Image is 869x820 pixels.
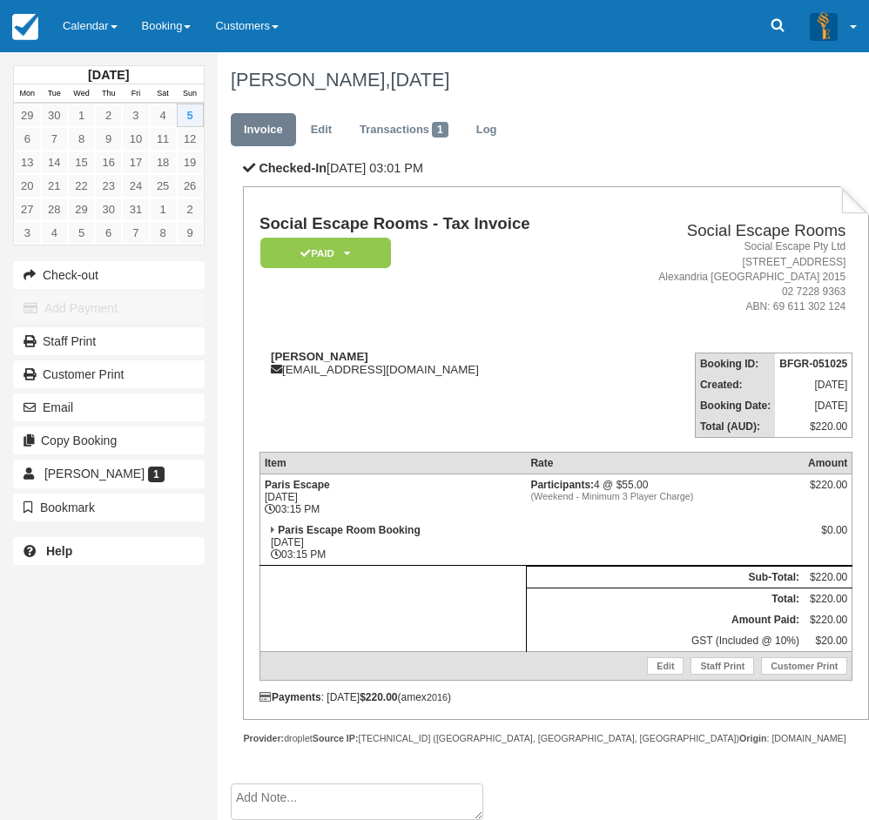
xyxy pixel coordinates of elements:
em: Paid [260,238,391,268]
a: 1 [150,198,177,221]
a: 16 [95,151,122,174]
a: 10 [122,127,149,151]
address: Social Escape Pty Ltd [STREET_ADDRESS] Alexandria [GEOGRAPHIC_DATA] 2015 02 7228 9363 ABN: 69 611... [607,239,846,314]
strong: Paris Escape [265,479,330,491]
strong: Paris Escape Room Booking [278,524,420,536]
a: 25 [150,174,177,198]
a: 26 [177,174,204,198]
small: 2016 [427,692,448,702]
a: 12 [177,127,204,151]
div: droplet [TECHNICAL_ID] ([GEOGRAPHIC_DATA], [GEOGRAPHIC_DATA], [GEOGRAPHIC_DATA]) : [DOMAIN_NAME] [243,732,869,745]
th: Booking Date: [695,395,775,416]
a: Staff Print [690,657,754,675]
div: : [DATE] (amex ) [259,691,852,703]
a: 28 [41,198,68,221]
strong: Participants [530,479,594,491]
th: Sat [150,84,177,104]
td: $220.00 [804,609,852,630]
a: 8 [68,127,95,151]
td: [DATE] 03:15 PM [259,520,526,566]
a: 29 [14,104,41,127]
h1: [PERSON_NAME], [231,70,857,91]
th: Total: [526,588,804,610]
strong: Source IP: [313,733,359,743]
span: 1 [148,467,165,482]
a: 1 [68,104,95,127]
a: 27 [14,198,41,221]
td: $220.00 [804,567,852,588]
td: 4 @ $55.00 [526,474,804,521]
a: Log [463,113,510,147]
a: 9 [177,221,204,245]
a: 15 [68,151,95,174]
button: Check-out [13,261,205,289]
a: 21 [41,174,68,198]
strong: BFGR-051025 [779,358,847,370]
td: $220.00 [804,588,852,610]
th: Created: [695,374,775,395]
a: 19 [177,151,204,174]
a: 30 [95,198,122,221]
a: 6 [14,127,41,151]
strong: [PERSON_NAME] [271,350,368,363]
th: Mon [14,84,41,104]
button: Email [13,393,205,421]
a: 20 [14,174,41,198]
a: Staff Print [13,327,205,355]
a: Paid [259,237,385,269]
em: (Weekend - Minimum 3 Player Charge) [530,491,799,501]
a: 30 [41,104,68,127]
a: 17 [122,151,149,174]
div: [EMAIL_ADDRESS][DOMAIN_NAME] [259,350,600,376]
th: Item [259,453,526,474]
a: 2 [177,198,204,221]
td: [DATE] [775,395,852,416]
a: 24 [122,174,149,198]
a: 11 [150,127,177,151]
th: Sub-Total: [526,567,804,588]
th: Amount [804,453,852,474]
th: Tue [41,84,68,104]
th: Fri [122,84,149,104]
a: 7 [122,221,149,245]
a: Edit [647,657,684,675]
button: Add Payment [13,294,205,322]
strong: Provider: [243,733,284,743]
span: 1 [432,122,448,138]
th: Booking ID: [695,353,775,375]
a: Customer Print [761,657,847,675]
button: Bookmark [13,494,205,521]
div: $220.00 [808,479,847,505]
strong: $220.00 [360,691,397,703]
a: 31 [122,198,149,221]
button: Copy Booking [13,427,205,454]
a: Invoice [231,113,296,147]
a: 3 [122,104,149,127]
a: 14 [41,151,68,174]
th: Total (AUD): [695,416,775,438]
div: $0.00 [808,524,847,550]
a: 2 [95,104,122,127]
a: Edit [298,113,345,147]
h2: Social Escape Rooms [607,222,846,240]
strong: [DATE] [88,68,129,82]
a: 4 [41,221,68,245]
strong: Origin [739,733,766,743]
a: 7 [41,127,68,151]
b: Checked-In [259,161,327,175]
a: 9 [95,127,122,151]
span: [PERSON_NAME] [44,467,145,481]
a: 5 [177,104,204,127]
td: [DATE] 03:15 PM [259,474,526,521]
th: Wed [68,84,95,104]
th: Amount Paid: [526,609,804,630]
a: 8 [150,221,177,245]
td: GST (Included @ 10%) [526,630,804,652]
a: 5 [68,221,95,245]
span: [DATE] [390,69,449,91]
a: 29 [68,198,95,221]
a: Help [13,537,205,565]
b: Help [46,544,72,558]
a: 3 [14,221,41,245]
a: 4 [150,104,177,127]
